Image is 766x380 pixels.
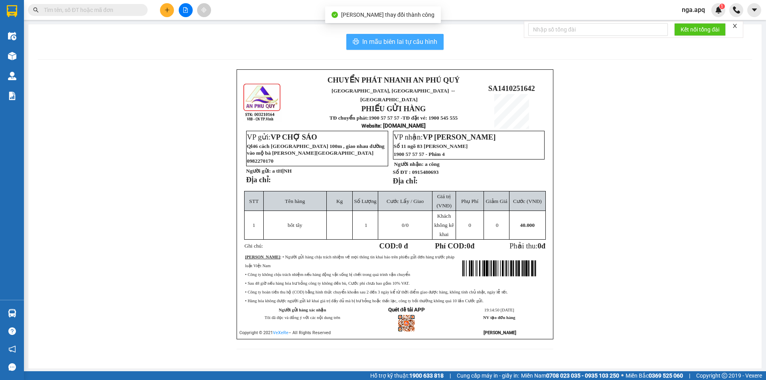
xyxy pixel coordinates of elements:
span: VP [PERSON_NAME] [423,133,496,141]
span: Số 11 ngõ 83 [PERSON_NAME] [394,143,468,149]
button: file-add [179,3,193,17]
span: 0915480693 [412,169,439,175]
strong: CHUYỂN PHÁT NHANH AN PHÚ QUÝ [328,76,460,84]
span: ⚪️ [621,374,624,377]
strong: Người gửi: [246,168,271,174]
span: 1 [253,222,255,228]
span: Phải thu: [509,242,545,250]
span: copyright [722,373,727,378]
span: Tôi đã đọc và đồng ý với các nội dung trên [265,315,340,320]
strong: 0708 023 035 - 0935 103 250 [546,372,619,379]
span: [GEOGRAPHIC_DATA], [GEOGRAPHIC_DATA] ↔ [GEOGRAPHIC_DATA] [332,88,456,102]
strong: Người gửi hàng xác nhận [279,308,326,312]
span: Kết nối tổng đài [681,25,719,34]
span: 0 [537,242,541,250]
span: 1900 57 57 57 - Phím 4 [394,151,445,157]
strong: CHUYỂN PHÁT NHANH AN PHÚ QUÝ [20,6,77,32]
span: a tHỊNH [272,168,292,174]
span: • Sau 48 giờ nếu hàng hóa hư hỏng công ty không đền bù, Cước phí chưa bao gồm 10% VAT. [245,281,409,285]
img: phone-icon [733,6,740,14]
strong: Địa chỉ: [246,175,271,184]
span: caret-down [751,6,758,14]
strong: PHIẾU GỬI HÀNG [361,104,426,113]
strong: Địa chỉ: [393,177,418,185]
span: • Hàng hóa không được người gửi kê khai giá trị đầy đủ mà bị hư hỏng hoặc thất lạc, công ty bồi t... [245,299,484,303]
span: VP gửi: [247,133,317,141]
button: Kết nối tổng đài [674,23,726,36]
strong: COD: [379,242,408,250]
strong: [PERSON_NAME] [484,330,516,335]
span: 0 [496,222,499,228]
span: Khách không kê khai [434,213,454,237]
span: : • Người gửi hàng chịu trách nhiệm về mọi thông tin khai báo trên phiếu gửi đơn hàng trước pháp ... [245,255,454,268]
strong: Người nhận: [394,161,424,167]
button: plus [160,3,174,17]
span: Cước Lấy / Giao [387,198,424,204]
span: Số Lượng [354,198,377,204]
span: 0982270170 [247,158,274,164]
strong: NV tạo đơn hàng [483,315,515,320]
span: 0 [467,242,470,250]
span: Miền Bắc [626,371,683,380]
span: Kg [336,198,343,204]
span: Phụ Phí [461,198,478,204]
span: message [8,363,16,371]
span: [GEOGRAPHIC_DATA], [GEOGRAPHIC_DATA] ↔ [GEOGRAPHIC_DATA] [19,34,78,61]
span: bôt tây [288,222,302,228]
strong: 0369 525 060 [649,372,683,379]
strong: : [DOMAIN_NAME] [361,122,426,129]
strong: Số ĐT : [393,169,411,175]
strong: 1900 633 818 [409,372,444,379]
span: đ [541,242,545,250]
strong: TĐ đặt vé: 1900 545 555 [403,115,458,121]
span: search [33,7,39,13]
img: warehouse-icon [8,72,16,80]
strong: Phí COD: đ [435,242,474,250]
span: Ql46 cách [GEOGRAPHIC_DATA] 100m , giao nhau đường vào mộ bà [PERSON_NAME][GEOGRAPHIC_DATA] [247,143,385,156]
span: close [732,23,738,29]
span: SA1410251642 [488,84,535,93]
span: Giá trị (VNĐ) [436,193,452,209]
span: STT [249,198,259,204]
span: 0 [402,222,405,228]
button: caret-down [747,3,761,17]
span: Copyright © 2021 – All Rights Reserved [239,330,331,335]
span: Cung cấp máy in - giấy in: [457,371,519,380]
strong: TĐ chuyển phát: [330,115,369,121]
span: 1 [721,4,723,9]
span: 1 [365,222,367,228]
span: question-circle [8,327,16,335]
span: /0 [402,222,409,228]
strong: Quét để tải APP [388,307,425,313]
img: warehouse-icon [8,52,16,60]
span: In mẫu biên lai tự cấu hình [362,37,437,47]
span: Tên hàng [285,198,305,204]
span: • Công ty không chịu trách nhiệm nếu hàng động vật sống bị chết trong quá trình vận chuyển [245,272,410,277]
span: Miền Nam [521,371,619,380]
sup: 1 [719,4,725,9]
span: 0 [468,222,471,228]
span: check-circle [332,12,338,18]
a: VeXeRe [273,330,288,335]
span: file-add [183,7,188,13]
input: Nhập số tổng đài [528,23,668,36]
span: VP nhận: [394,133,496,141]
span: notification [8,345,16,353]
span: 40.000 [520,222,535,228]
img: warehouse-icon [8,32,16,40]
strong: [PERSON_NAME] [245,255,280,259]
span: Cước (VNĐ) [513,198,542,204]
span: 19:14:50 [DATE] [484,308,514,312]
img: warehouse-icon [8,309,16,317]
button: printerIn mẫu biên lai tự cấu hình [346,34,444,50]
span: Giảm Giá [486,198,507,204]
span: [PERSON_NAME] thay đổi thành công [341,12,434,18]
span: plus [164,7,170,13]
span: Ghi chú: [245,243,263,249]
span: 0 đ [398,242,408,250]
img: logo-vxr [7,5,17,17]
img: logo [4,43,17,83]
img: solution-icon [8,92,16,100]
span: nga.apq [675,5,711,15]
span: | [450,371,451,380]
